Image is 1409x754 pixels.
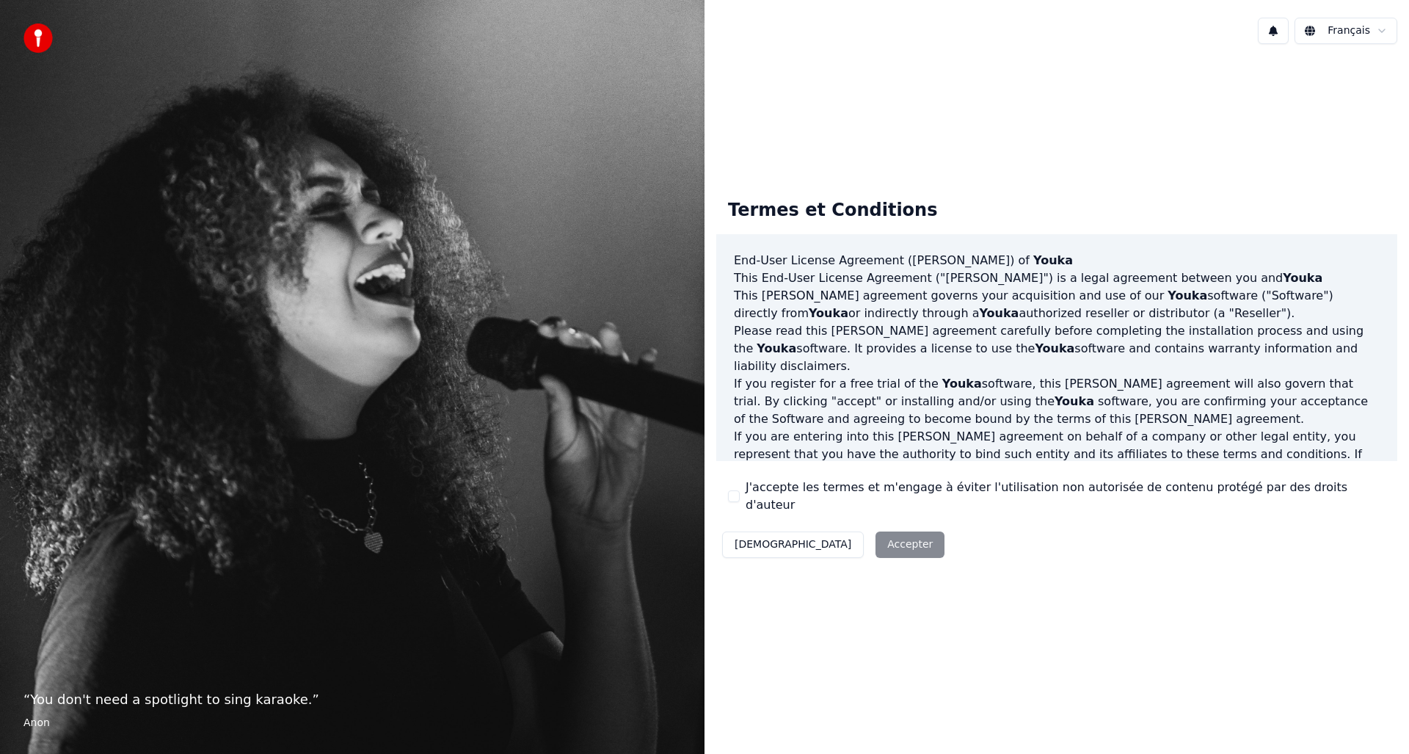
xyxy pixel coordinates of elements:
p: This [PERSON_NAME] agreement governs your acquisition and use of our software ("Software") direct... [734,287,1380,322]
p: If you are entering into this [PERSON_NAME] agreement on behalf of a company or other legal entit... [734,428,1380,499]
span: Youka [1035,341,1074,355]
p: Please read this [PERSON_NAME] agreement carefully before completing the installation process and... [734,322,1380,375]
button: [DEMOGRAPHIC_DATA] [722,532,864,558]
span: Youka [1033,253,1073,267]
p: This End-User License Agreement ("[PERSON_NAME]") is a legal agreement between you and [734,269,1380,287]
p: “ You don't need a spotlight to sing karaoke. ” [23,689,681,710]
span: Youka [809,306,848,320]
div: Termes et Conditions [716,187,949,234]
span: Youka [1283,271,1322,285]
span: Youka [979,306,1019,320]
span: Youka [1168,289,1207,302]
span: Youka [757,341,796,355]
span: Youka [1055,394,1094,408]
img: youka [23,23,53,53]
h3: End-User License Agreement ([PERSON_NAME]) of [734,252,1380,269]
label: J'accepte les termes et m'engage à éviter l'utilisation non autorisée de contenu protégé par des ... [746,479,1386,514]
span: Youka [942,377,982,391]
footer: Anon [23,716,681,731]
p: If you register for a free trial of the software, this [PERSON_NAME] agreement will also govern t... [734,375,1380,428]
